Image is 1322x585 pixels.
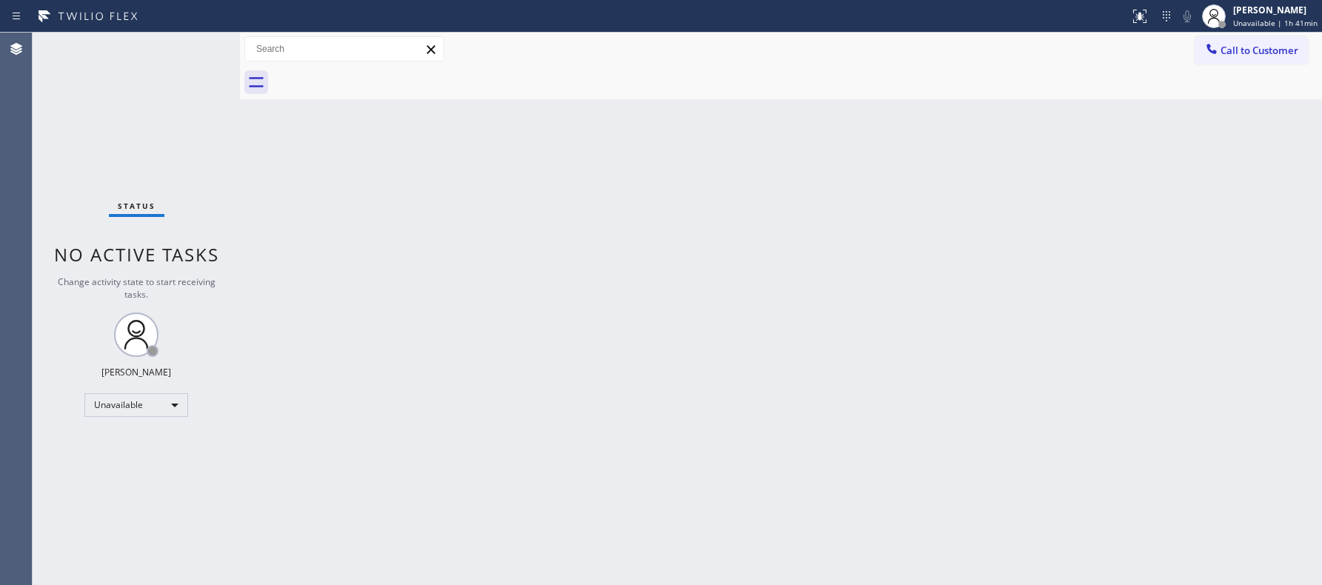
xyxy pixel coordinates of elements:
span: Call to Customer [1221,44,1298,57]
span: Unavailable | 1h 41min [1233,18,1318,28]
span: Status [118,201,156,211]
span: Change activity state to start receiving tasks. [58,275,216,301]
button: Mute [1177,6,1198,27]
div: Unavailable [84,393,188,417]
div: [PERSON_NAME] [1233,4,1318,16]
button: Call to Customer [1195,36,1308,64]
div: [PERSON_NAME] [101,366,171,378]
input: Search [245,37,444,61]
span: No active tasks [54,242,219,267]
